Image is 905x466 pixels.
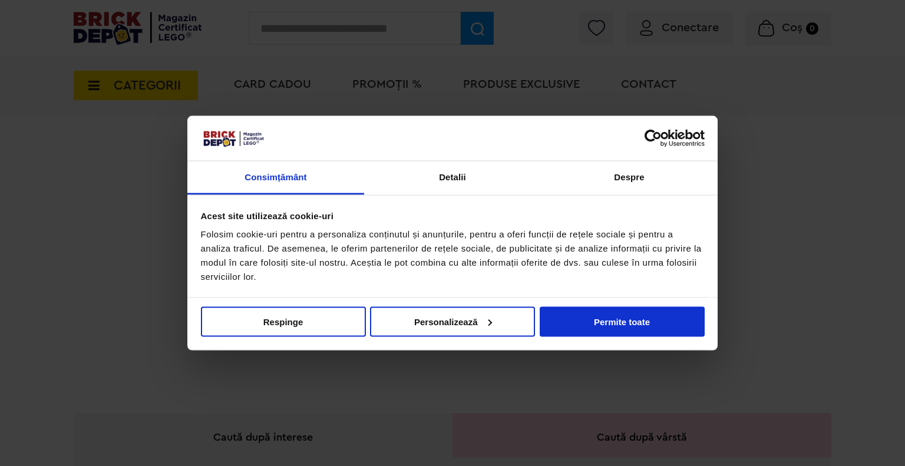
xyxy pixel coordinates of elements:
[187,161,364,195] a: Consimțământ
[364,161,541,195] a: Detalii
[201,129,266,148] img: siglă
[201,306,366,336] button: Respinge
[201,209,705,223] div: Acest site utilizează cookie-uri
[540,306,705,336] button: Permite toate
[201,227,705,284] div: Folosim cookie-uri pentru a personaliza conținutul și anunțurile, pentru a oferi funcții de rețel...
[370,306,535,336] button: Personalizează
[602,129,705,147] a: Usercentrics Cookiebot - opens in a new window
[541,161,718,195] a: Despre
